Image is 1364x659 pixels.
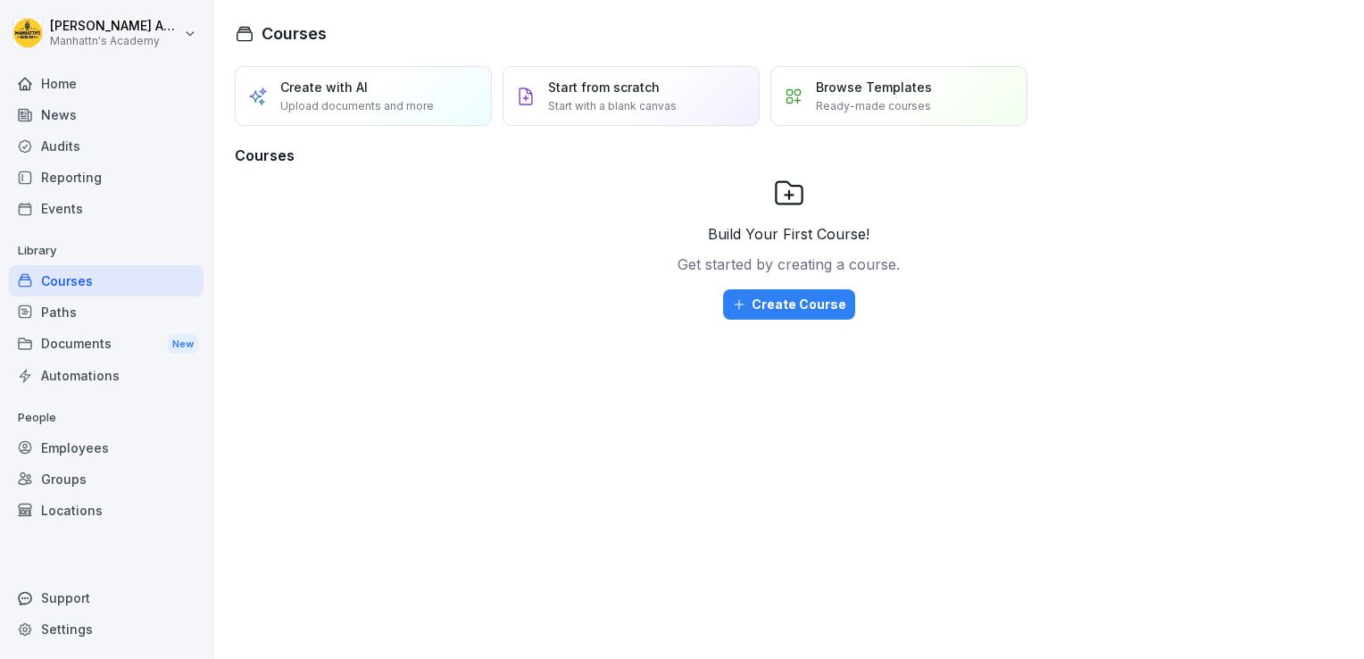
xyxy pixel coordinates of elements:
a: Automations [9,360,204,391]
p: Build Your First Course! [708,223,869,245]
div: Create Course [732,295,846,314]
p: Browse Templates [816,78,932,96]
a: Home [9,68,204,99]
button: Create Course [723,289,855,320]
p: [PERSON_NAME] Admin [50,19,180,34]
a: News [9,99,204,130]
a: Reporting [9,162,204,193]
a: Employees [9,432,204,463]
a: DocumentsNew [9,328,204,361]
a: Locations [9,495,204,526]
p: Start with a blank canvas [548,98,677,114]
p: Library [9,237,204,265]
p: Create with AI [280,78,368,96]
p: Upload documents and more [280,98,434,114]
p: Ready-made courses [816,98,931,114]
p: People [9,404,204,432]
p: Manhattn's Academy [50,35,180,47]
div: New [168,334,198,355]
a: Audits [9,130,204,162]
a: Events [9,193,204,224]
div: Support [9,582,204,613]
h3: Courses [235,145,1343,166]
h1: Courses [262,21,327,46]
p: Start from scratch [548,78,660,96]
a: Courses [9,265,204,296]
a: Paths [9,296,204,328]
a: Groups [9,463,204,495]
p: Get started by creating a course. [678,254,900,275]
a: Settings [9,613,204,645]
div: Documents [9,328,204,361]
